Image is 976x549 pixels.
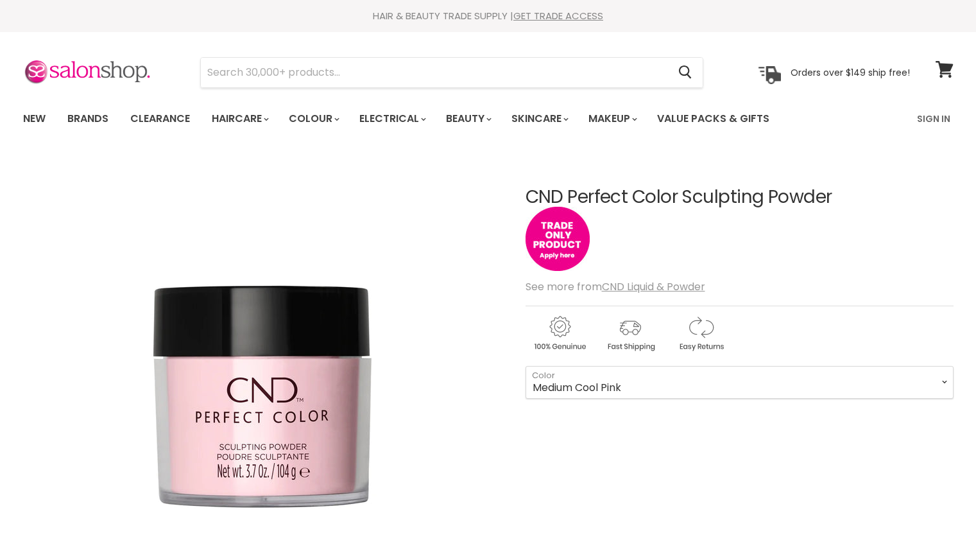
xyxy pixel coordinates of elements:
[58,105,118,132] a: Brands
[667,314,735,353] img: returns.gif
[909,105,958,132] a: Sign In
[7,10,970,22] div: HAIR & BEAUTY TRADE SUPPLY |
[513,9,603,22] a: GET TRADE ACCESS
[13,105,55,132] a: New
[201,58,669,87] input: Search
[279,105,347,132] a: Colour
[647,105,779,132] a: Value Packs & Gifts
[526,207,590,271] img: tradeonly_small.jpg
[7,100,970,137] nav: Main
[13,100,844,137] ul: Main menu
[436,105,499,132] a: Beauty
[200,57,703,88] form: Product
[526,187,954,207] h1: CND Perfect Color Sculpting Powder
[579,105,645,132] a: Makeup
[602,279,705,294] a: CND Liquid & Powder
[669,58,703,87] button: Search
[596,314,664,353] img: shipping.gif
[526,314,594,353] img: genuine.gif
[121,105,200,132] a: Clearance
[791,66,910,78] p: Orders over $149 ship free!
[202,105,277,132] a: Haircare
[502,105,576,132] a: Skincare
[350,105,434,132] a: Electrical
[526,279,705,294] span: See more from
